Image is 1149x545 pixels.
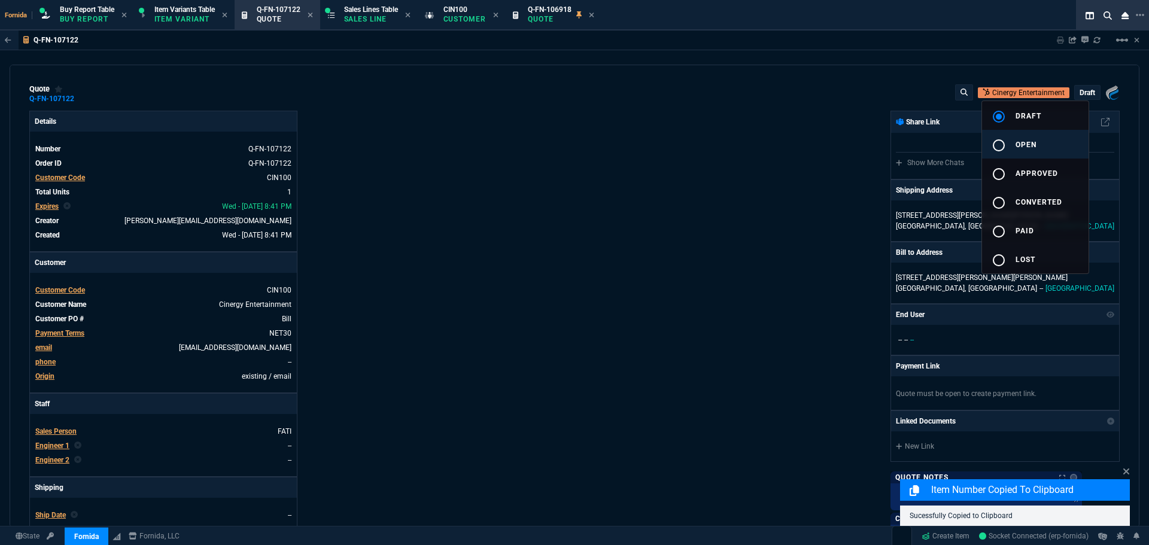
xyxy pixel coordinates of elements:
span: converted [1016,198,1062,206]
span: draft [1016,112,1041,120]
mat-icon: radio_button_unchecked [992,167,1006,181]
mat-icon: radio_button_unchecked [992,224,1006,239]
span: lost [1016,255,1035,264]
p: Sucessfully Copied to Clipboard [910,510,1120,521]
mat-icon: radio_button_unchecked [992,138,1006,153]
mat-icon: radio_button_unchecked [992,196,1006,210]
mat-icon: radio_button_checked [992,109,1006,124]
p: Item Number Copied to Clipboard [931,483,1127,497]
span: open [1016,141,1036,149]
span: paid [1016,227,1034,235]
mat-icon: radio_button_unchecked [992,253,1006,267]
span: approved [1016,169,1058,178]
